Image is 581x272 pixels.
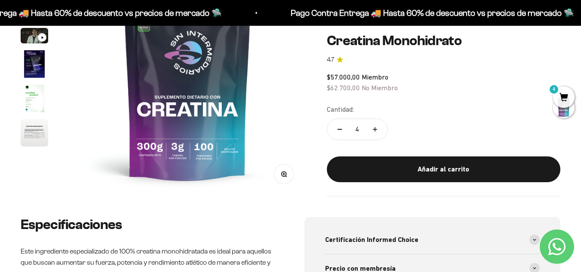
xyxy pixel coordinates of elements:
[21,85,48,115] button: Ir al artículo 5
[21,119,48,149] button: Ir al artículo 6
[327,73,360,81] span: $57.000,00
[21,50,48,78] img: Creatina Monohidrato
[21,217,277,232] h2: Especificaciones
[140,148,178,163] button: Enviar
[327,55,334,64] span: 4.7
[10,14,178,53] p: Para decidirte a comprar este suplemento, ¿qué información específica sobre su pureza, origen o c...
[10,112,178,127] div: Comparativa con otros productos similares
[21,119,48,147] img: Creatina Monohidrato
[327,55,560,64] a: 4.74.7 de 5.0 estrellas
[10,95,178,110] div: Certificaciones de calidad
[327,104,354,115] label: Cantidad:
[10,77,178,92] div: País de origen de ingredientes
[21,50,48,80] button: Ir al artículo 4
[283,6,566,20] p: Pago Contra Entrega 🚚 Hasta 60% de descuento vs precios de mercado 🛸
[549,84,559,95] mark: 4
[362,73,388,81] span: Miembro
[327,84,360,92] span: $62.700,00
[21,85,48,112] img: Creatina Monohidrato
[28,129,177,144] input: Otra (por favor especifica)
[344,164,543,175] div: Añadir al carrito
[362,84,398,92] span: No Miembro
[363,119,387,139] button: Aumentar cantidad
[327,119,352,139] button: Reducir cantidad
[10,60,178,75] div: Detalles sobre ingredientes "limpios"
[327,156,560,182] button: Añadir al carrito
[327,33,560,48] h1: Creatina Monohidrato
[141,148,177,163] span: Enviar
[553,93,575,103] a: 4
[325,226,540,254] summary: Certificación Informed Choice
[325,234,418,245] span: Certificación Informed Choice
[21,28,48,46] button: Ir al artículo 3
